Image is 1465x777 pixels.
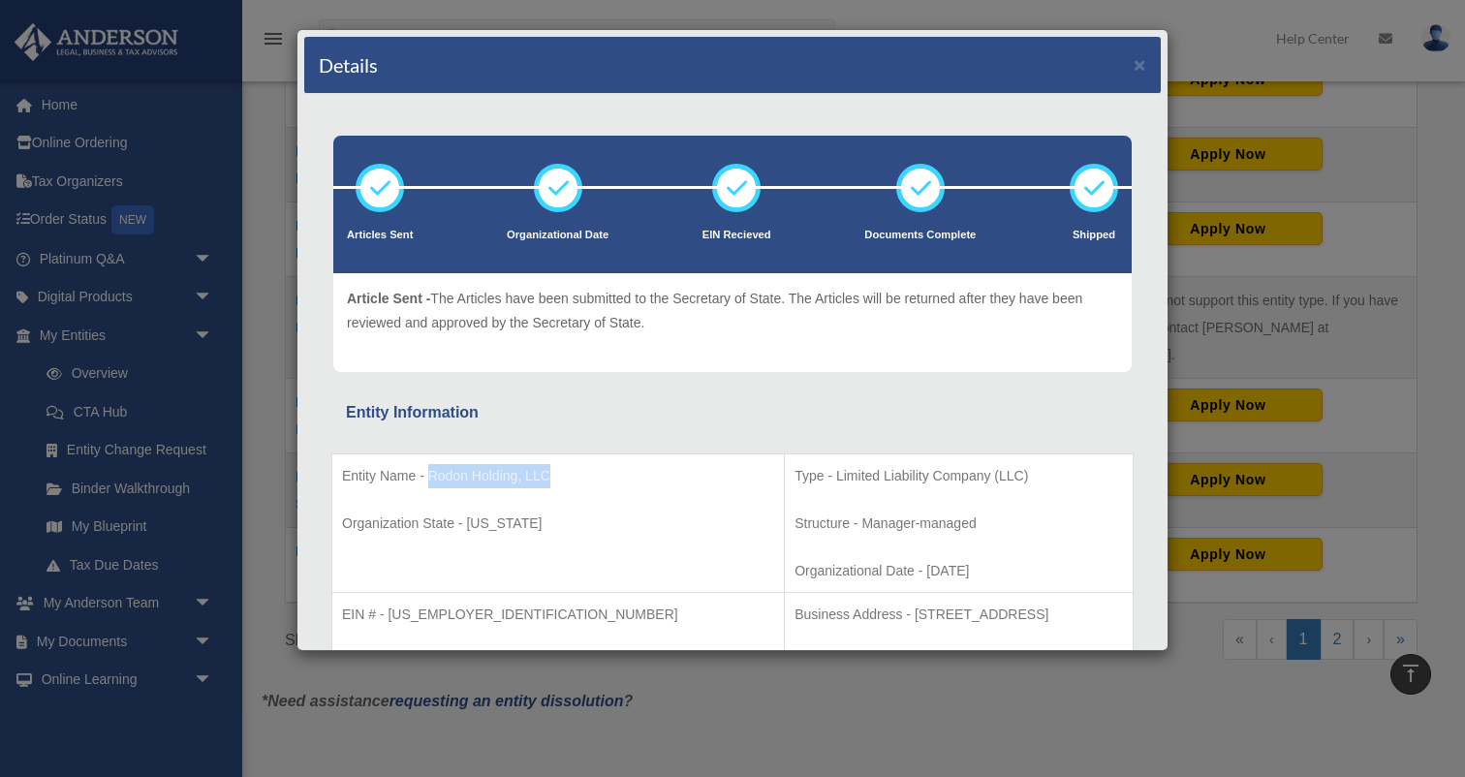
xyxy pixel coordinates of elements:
p: Documents Complete [864,226,976,245]
div: Entity Information [346,399,1119,426]
p: Organizational Date [507,226,608,245]
p: Organizational Date - [DATE] [795,559,1123,583]
p: The Articles have been submitted to the Secretary of State. The Articles will be returned after t... [347,287,1118,334]
span: Article Sent - [347,291,430,306]
p: Shipped [1070,226,1118,245]
p: Entity Name - Rodon Holding, LLC [342,464,774,488]
p: Business Address - [STREET_ADDRESS] [795,603,1123,627]
p: Type - Limited Liability Company (LLC) [795,464,1123,488]
p: Structure - Manager-managed [795,512,1123,536]
h4: Details [319,51,378,78]
p: EIN Recieved [702,226,771,245]
p: Organization State - [US_STATE] [342,512,774,536]
p: Articles Sent [347,226,413,245]
p: EIN # - [US_EMPLOYER_IDENTIFICATION_NUMBER] [342,603,774,627]
button: × [1134,54,1146,75]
